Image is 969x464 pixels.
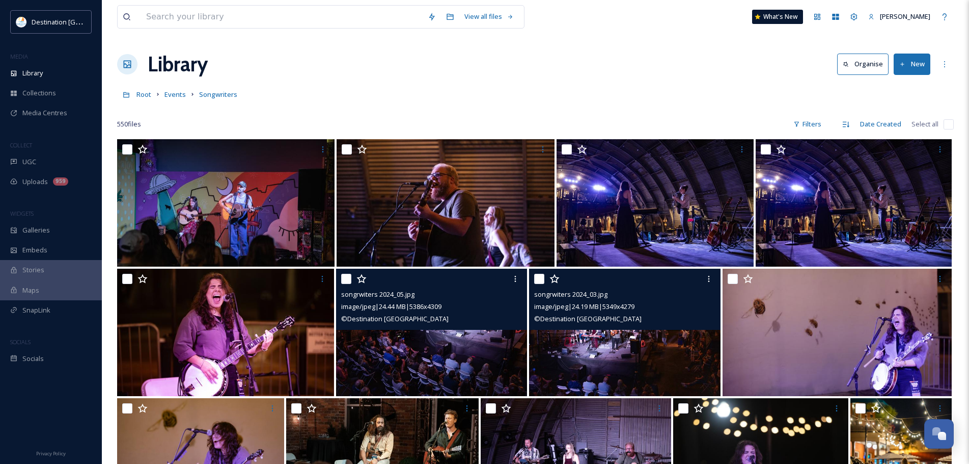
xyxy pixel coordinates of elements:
[22,305,50,315] span: SnapLink
[22,225,50,235] span: Galleries
[22,354,44,364] span: Socials
[22,177,48,187] span: Uploads
[22,265,44,275] span: Stories
[141,6,423,28] input: Search your library
[10,210,34,217] span: WIDGETS
[22,286,39,295] span: Maps
[880,12,930,21] span: [PERSON_NAME]
[723,269,952,396] img: songrwiters 2024_011.jpg
[341,290,414,299] span: songrwiters 2024_05.jpg
[22,88,56,98] span: Collections
[534,314,642,323] span: © Destination [GEOGRAPHIC_DATA]
[894,54,930,74] button: New
[22,157,36,167] span: UGC
[22,68,43,78] span: Library
[837,54,889,74] button: Organise
[341,302,441,311] span: image/jpeg | 24.44 MB | 5386 x 4309
[164,90,186,99] span: Events
[199,88,237,100] a: Songwriters
[10,53,28,60] span: MEDIA
[32,17,133,27] span: Destination [GEOGRAPHIC_DATA]
[16,17,26,27] img: download.png
[117,269,334,396] img: songrwiters 2024_014.jpg
[36,450,66,457] span: Privacy Policy
[534,290,607,299] span: songrwiters 2024_03.jpg
[148,49,208,80] a: Library
[164,88,186,100] a: Events
[911,119,938,129] span: Select all
[136,90,151,99] span: Root
[10,338,31,346] span: SOCIALS
[22,108,67,118] span: Media Centres
[341,314,449,323] span: © Destination [GEOGRAPHIC_DATA]
[117,139,335,267] img: songrwiters 2024_015.jpg
[117,119,141,129] span: 550 file s
[336,269,527,396] img: songrwiters 2024_05.jpg
[10,141,32,149] span: COLLECT
[855,114,906,134] div: Date Created
[199,90,237,99] span: Songwriters
[53,177,68,186] div: 959
[837,54,894,74] a: Organise
[924,419,954,449] button: Open Chat
[529,269,720,396] img: songrwiters 2024_03.jpg
[756,139,952,267] img: songrwiters 2024_010.jpg
[36,447,66,459] a: Privacy Policy
[136,88,151,100] a: Root
[459,7,519,27] a: View all files
[557,139,754,267] img: songrwiters 2024_018.jpg
[22,245,47,255] span: Embeds
[534,302,634,311] span: image/jpeg | 24.19 MB | 5349 x 4279
[337,139,554,267] img: songrwiters 2024_09.jpg
[788,114,826,134] div: Filters
[752,10,803,24] a: What's New
[863,7,935,27] a: [PERSON_NAME]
